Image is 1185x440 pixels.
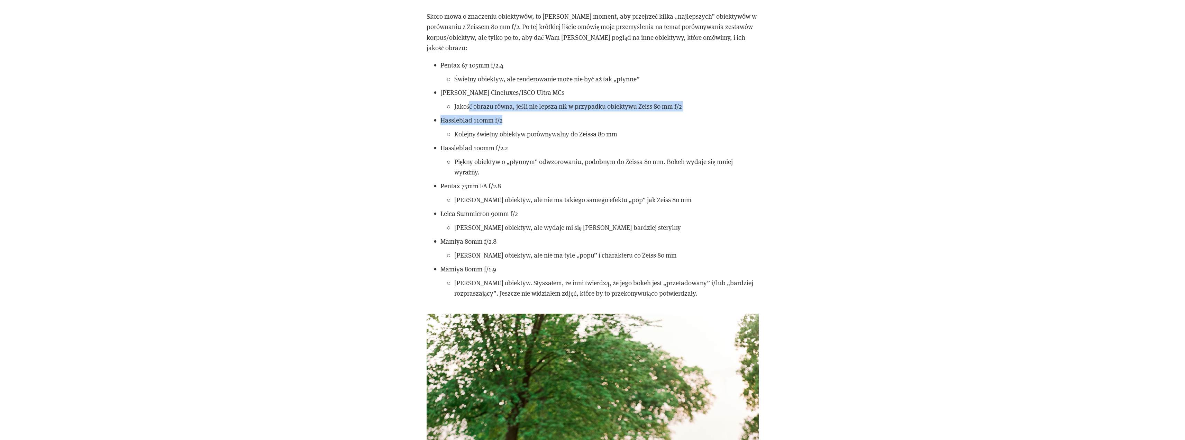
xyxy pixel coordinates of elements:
[440,143,508,152] font: Hassleblad 100mm f/2.2
[454,251,677,259] font: [PERSON_NAME] obiektyw, ale nie ma tyle „popu” i charakteru co Zeiss 80 mm
[440,61,503,69] font: Pentax 67 105mm f/2.4
[440,181,501,190] font: Pentax 75mm FA f/2.8
[440,116,502,124] font: Hassleblad 110mm f/2
[454,195,692,204] font: [PERSON_NAME] obiektyw, ale nie ma takiego samego efektu „pop” jak Zeiss 80 mm
[454,129,617,138] font: Kolejny świetny obiektyw porównywalny do Zeissa 80 mm
[440,88,564,97] font: [PERSON_NAME] Cineluxes/ISCO Ultra MCs
[454,223,681,232] font: [PERSON_NAME] obiektyw, ale wydaje mi się [PERSON_NAME] bardziej sterylny
[440,209,518,218] font: Leica Summicron 90mm f/2
[454,278,755,297] font: [PERSON_NAME] obiektyw. Słyszałem, że inni twierdzą, że jego bokeh jest „przeładowany” i/lub „bar...
[454,157,734,176] font: Piękny obiektyw o „płynnym” odwzorowaniu, podobnym do Zeissa 80 mm. Bokeh wydaje się mniej wyraźny.
[440,264,496,273] font: Mamiya 80mm f/1.9
[454,74,640,83] font: Świetny obiektyw, ale renderowanie może nie być aż tak „płynne”
[440,237,496,245] font: Mamiya 80mm f/2.8
[454,102,682,110] font: Jakość obrazu równa, jeśli nie lepsza niż w przypadku obiektywu Zeiss 80 mm f/2
[427,12,758,52] font: Skoro mowa o znaczeniu obiektywów, to [PERSON_NAME] moment, aby przejrzeć kilka „najlepszych” obi...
